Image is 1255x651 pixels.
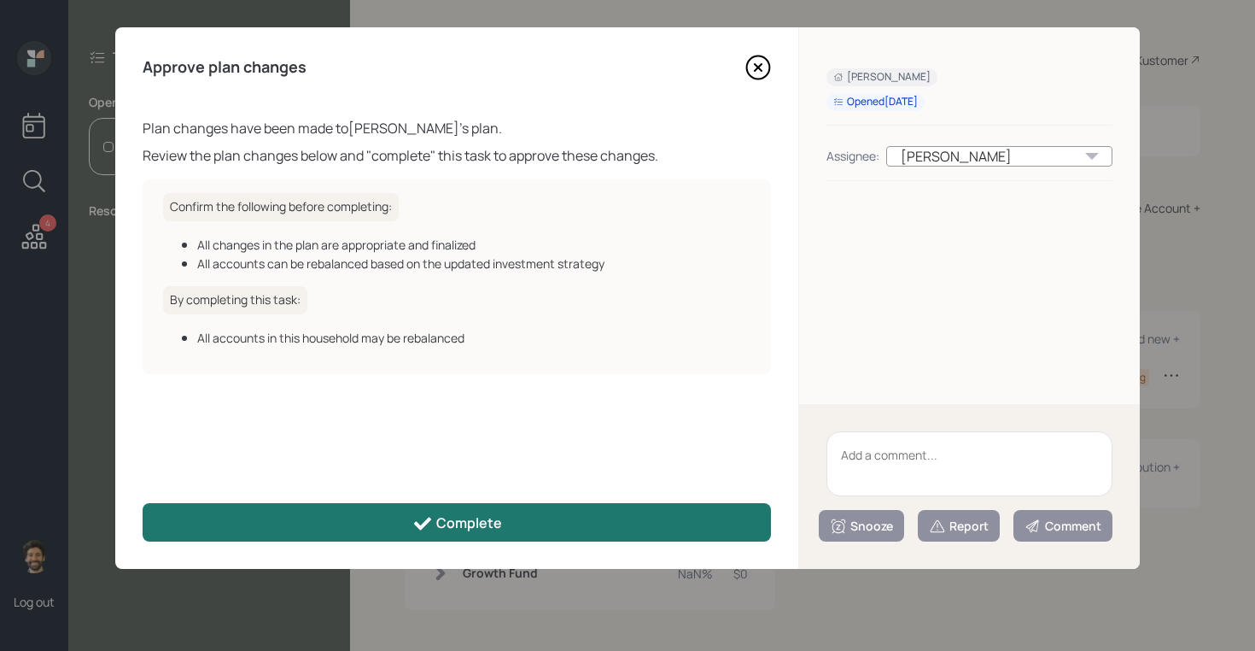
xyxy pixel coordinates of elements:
[819,510,904,542] button: Snooze
[1013,510,1112,542] button: Comment
[918,510,1000,542] button: Report
[143,145,771,166] div: Review the plan changes below and "complete" this task to approve these changes.
[833,95,918,109] div: Opened [DATE]
[929,518,989,535] div: Report
[826,147,879,165] div: Assignee:
[412,513,502,534] div: Complete
[833,70,931,85] div: [PERSON_NAME]
[163,286,307,314] h6: By completing this task:
[886,146,1112,167] div: [PERSON_NAME]
[143,58,306,77] h4: Approve plan changes
[143,118,771,138] div: Plan changes have been made to [PERSON_NAME] 's plan.
[143,503,771,542] button: Complete
[197,329,750,347] div: All accounts in this household may be rebalanced
[197,236,750,254] div: All changes in the plan are appropriate and finalized
[197,255,750,273] div: All accounts can be rebalanced based on the updated investment strategy
[163,193,399,221] h6: Confirm the following before completing:
[830,518,893,535] div: Snooze
[1024,518,1101,535] div: Comment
